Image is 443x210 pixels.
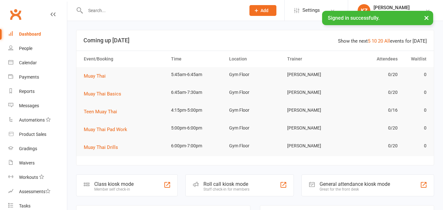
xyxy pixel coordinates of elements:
div: Calendar [19,60,37,65]
div: General attendance kiosk mode [320,181,390,187]
a: Gradings [8,142,67,156]
a: Automations [8,113,67,127]
div: Workouts [19,175,38,180]
div: Product Sales [19,132,46,137]
div: Show the next events for [DATE] [338,37,427,45]
div: Member self check-in [94,187,134,192]
a: Messages [8,99,67,113]
th: Attendees [342,51,400,67]
td: 0/16 [342,103,400,118]
span: Muay Thai [84,73,106,79]
span: Teen Muay Thai [84,109,117,115]
button: Add [249,5,276,16]
div: Waivers [19,160,35,165]
span: Signed in successfully. [328,15,380,21]
a: All [384,38,390,44]
span: Add [261,8,268,13]
div: [PERSON_NAME] [374,5,421,10]
a: 20 [378,38,383,44]
div: Roll call kiosk mode [203,181,249,187]
div: Messages [19,103,39,108]
td: 0 [400,103,430,118]
td: 6:45am-7:30am [168,85,226,100]
a: Waivers [8,156,67,170]
button: Muay Thai Drills [84,143,122,151]
td: Gym Floor [226,138,284,153]
td: 5:45am-6:45am [168,67,226,82]
div: Reports [19,89,35,94]
button: Muay Thai Basics [84,90,126,98]
div: Automations [19,117,45,122]
td: [PERSON_NAME] [284,138,342,153]
div: Tasks [19,203,30,208]
span: Settings [302,3,320,17]
td: 4:15pm-5:00pm [168,103,226,118]
td: 0/20 [342,121,400,136]
div: Dashboard [19,31,41,37]
button: Muay Thai [84,72,110,80]
td: [PERSON_NAME] [284,121,342,136]
div: People [19,46,32,51]
td: [PERSON_NAME] [284,67,342,82]
td: [PERSON_NAME] [284,85,342,100]
td: 0/20 [342,67,400,82]
a: Dashboard [8,27,67,41]
th: Event/Booking [81,51,168,67]
a: Workouts [8,170,67,185]
div: Great for the front desk [320,187,390,192]
th: Trainer [284,51,342,67]
a: Product Sales [8,127,67,142]
a: Reports [8,84,67,99]
td: Gym Floor [226,85,284,100]
button: × [421,11,432,24]
td: 0 [400,67,430,82]
div: Gradings [19,146,37,151]
a: Assessments [8,185,67,199]
span: Muay Thai Drills [84,144,118,150]
div: Class kiosk mode [94,181,134,187]
th: Time [168,51,226,67]
button: Teen Muay Thai [84,108,122,115]
div: Staff check-in for members [203,187,249,192]
td: 0 [400,138,430,153]
td: 5:00pm-6:00pm [168,121,226,136]
th: Location [226,51,284,67]
a: Payments [8,70,67,84]
span: Muay Thai Pad Work [84,127,127,132]
td: 6:00pm-7:00pm [168,138,226,153]
button: Muay Thai Pad Work [84,126,132,133]
span: Muay Thai Basics [84,91,121,97]
a: 10 [372,38,377,44]
td: 0 [400,121,430,136]
td: 0 [400,85,430,100]
td: [PERSON_NAME] [284,103,342,118]
td: Gym Floor [226,103,284,118]
a: People [8,41,67,56]
td: 0/20 [342,138,400,153]
td: Gym Floor [226,67,284,82]
input: Search... [83,6,241,15]
div: Assessments [19,189,50,194]
a: Clubworx [8,6,23,22]
div: DM Muay Thai & Fitness [374,10,421,16]
h3: Coming up [DATE] [83,37,427,44]
a: 5 [368,38,370,44]
th: Waitlist [400,51,430,67]
div: KZ [358,4,370,17]
div: Payments [19,74,39,80]
td: Gym Floor [226,121,284,136]
td: 0/20 [342,85,400,100]
a: Calendar [8,56,67,70]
